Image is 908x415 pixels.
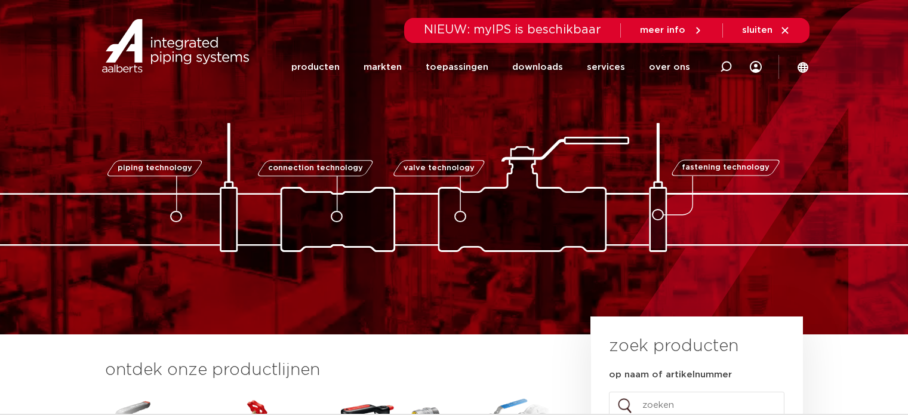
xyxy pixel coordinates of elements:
[291,43,340,91] a: producten
[742,26,772,35] span: sluiten
[105,358,550,382] h3: ontdek onze productlijnen
[426,43,488,91] a: toepassingen
[118,164,192,172] span: piping technology
[682,164,770,172] span: fastening technology
[404,164,475,172] span: valve technology
[587,43,625,91] a: services
[609,334,738,358] h3: zoek producten
[512,43,563,91] a: downloads
[750,43,762,91] div: my IPS
[424,24,601,36] span: NIEUW: myIPS is beschikbaar
[291,43,690,91] nav: Menu
[609,369,732,381] label: op naam of artikelnummer
[640,25,703,36] a: meer info
[267,164,362,172] span: connection technology
[649,43,690,91] a: over ons
[640,26,685,35] span: meer info
[364,43,402,91] a: markten
[742,25,790,36] a: sluiten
